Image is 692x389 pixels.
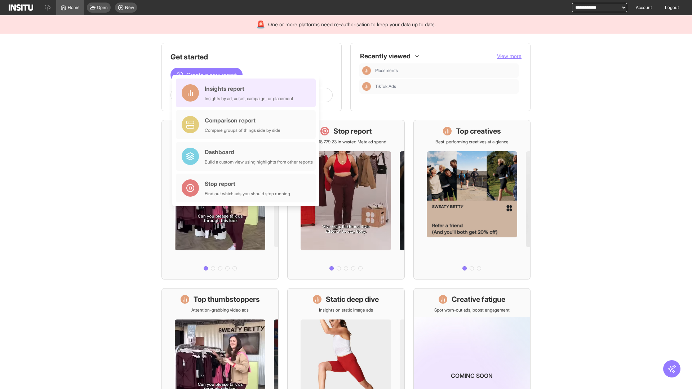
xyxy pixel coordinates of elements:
[125,5,134,10] span: New
[497,53,522,59] span: View more
[205,159,313,165] div: Build a custom view using highlights from other reports
[413,120,531,280] a: Top creativesBest-performing creatives at a glance
[170,68,243,82] button: Create a new report
[186,71,237,79] span: Create a new report
[191,307,249,313] p: Attention-grabbing video ads
[205,191,290,197] div: Find out which ads you should stop running
[435,139,509,145] p: Best-performing creatives at a glance
[375,84,396,89] span: TikTok Ads
[205,179,290,188] div: Stop report
[456,126,501,136] h1: Top creatives
[256,19,265,30] div: 🚨
[333,126,372,136] h1: Stop report
[375,68,516,73] span: Placements
[497,53,522,60] button: View more
[97,5,108,10] span: Open
[205,84,293,93] div: Insights report
[268,21,436,28] span: One or more platforms need re-authorisation to keep your data up to date.
[362,66,371,75] div: Insights
[319,307,373,313] p: Insights on static image ads
[326,294,379,304] h1: Static deep dive
[205,116,280,125] div: Comparison report
[205,128,280,133] div: Compare groups of things side by side
[205,96,293,102] div: Insights by ad, adset, campaign, or placement
[170,52,333,62] h1: Get started
[9,4,33,11] img: Logo
[375,84,516,89] span: TikTok Ads
[161,120,279,280] a: What's live nowSee all active ads instantly
[306,139,386,145] p: Save £18,779.23 in wasted Meta ad spend
[194,294,260,304] h1: Top thumbstoppers
[362,82,371,91] div: Insights
[205,148,313,156] div: Dashboard
[375,68,398,73] span: Placements
[287,120,404,280] a: Stop reportSave £18,779.23 in wasted Meta ad spend
[68,5,80,10] span: Home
